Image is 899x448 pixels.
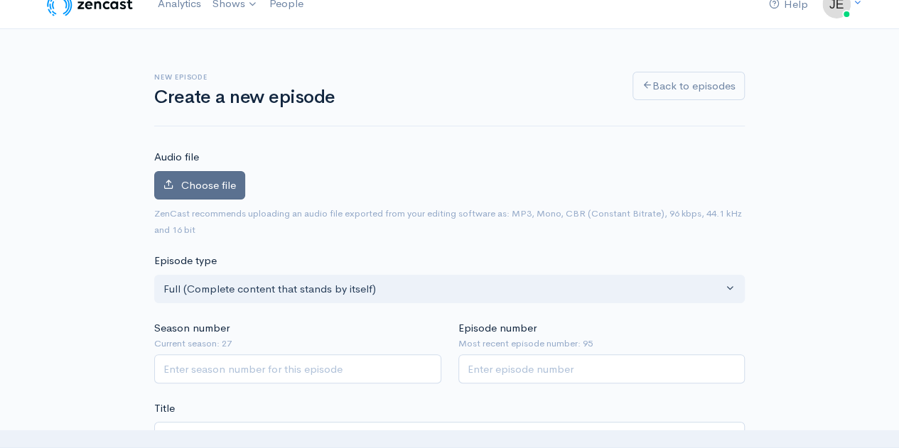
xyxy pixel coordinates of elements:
[154,337,441,351] small: Current season: 27
[154,87,615,108] h1: Create a new episode
[458,320,537,337] label: Episode number
[458,354,745,383] input: Enter episode number
[163,281,723,297] div: Full (Complete content that stands by itself)
[154,320,230,337] label: Season number
[181,178,236,192] span: Choose file
[154,207,742,236] small: ZenCast recommends uploading an audio file exported from your editing software as: MP3, Mono, CBR...
[154,354,441,383] input: Enter season number for this episode
[154,73,615,81] h6: New episode
[154,275,745,304] button: Full (Complete content that stands by itself)
[154,253,217,269] label: Episode type
[154,400,175,417] label: Title
[632,72,745,101] a: Back to episodes
[458,337,745,351] small: Most recent episode number: 95
[154,149,199,165] label: Audio file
